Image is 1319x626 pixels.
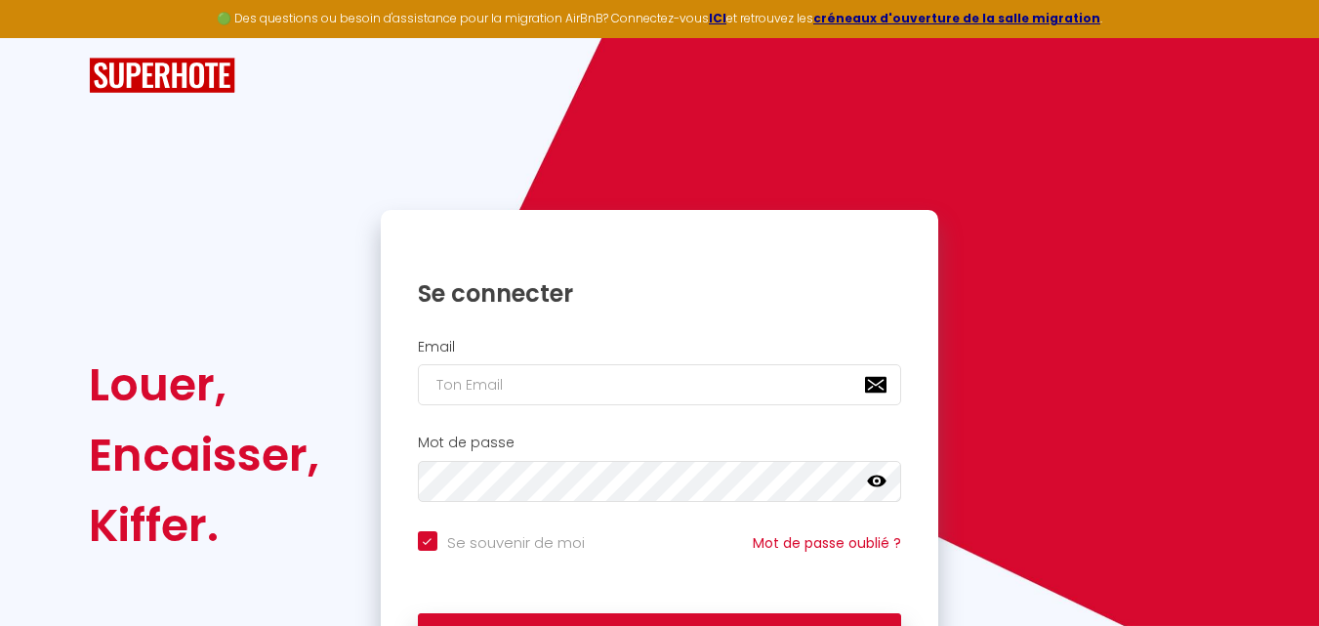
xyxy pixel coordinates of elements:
a: Mot de passe oublié ? [753,533,901,553]
h2: Mot de passe [418,435,902,451]
div: Kiffer. [89,490,319,561]
a: ICI [709,10,726,26]
input: Ton Email [418,364,902,405]
a: créneaux d'ouverture de la salle migration [813,10,1100,26]
img: SuperHote logo [89,58,235,94]
h1: Se connecter [418,278,902,309]
h2: Email [418,339,902,355]
div: Encaisser, [89,420,319,490]
div: Louer, [89,350,319,420]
